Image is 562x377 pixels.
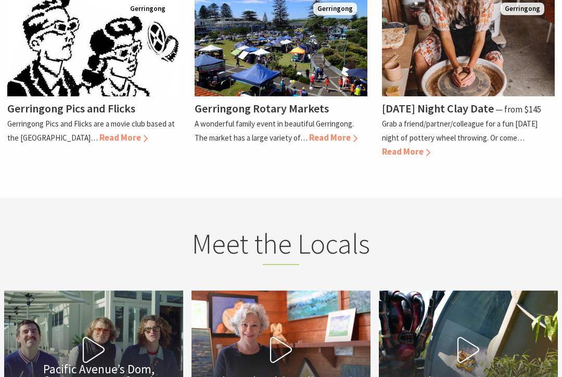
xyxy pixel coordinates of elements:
[313,3,357,16] span: Gerringong
[195,101,329,116] h4: Gerringong Rotary Markets
[382,101,494,116] h4: [DATE] Night Clay Date
[98,227,464,265] h2: Meet the Locals
[99,132,148,143] span: Read More
[495,104,541,115] span: ⁠— from $145
[382,146,430,157] span: Read More
[382,119,538,143] p: Grab a friend/partner/colleague for a fun [DATE] night of pottery wheel throwing. Or come…
[195,119,354,143] p: A wonderful family event in beautiful Gerringong. The market has a large variety of…
[7,119,175,143] p: Gerringong Pics and Flicks are a movie club based at the [GEOGRAPHIC_DATA]…
[309,132,357,143] span: Read More
[126,3,170,16] span: Gerringong
[501,3,544,16] span: Gerringong
[7,101,135,116] h4: Gerringong Pics and Flicks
